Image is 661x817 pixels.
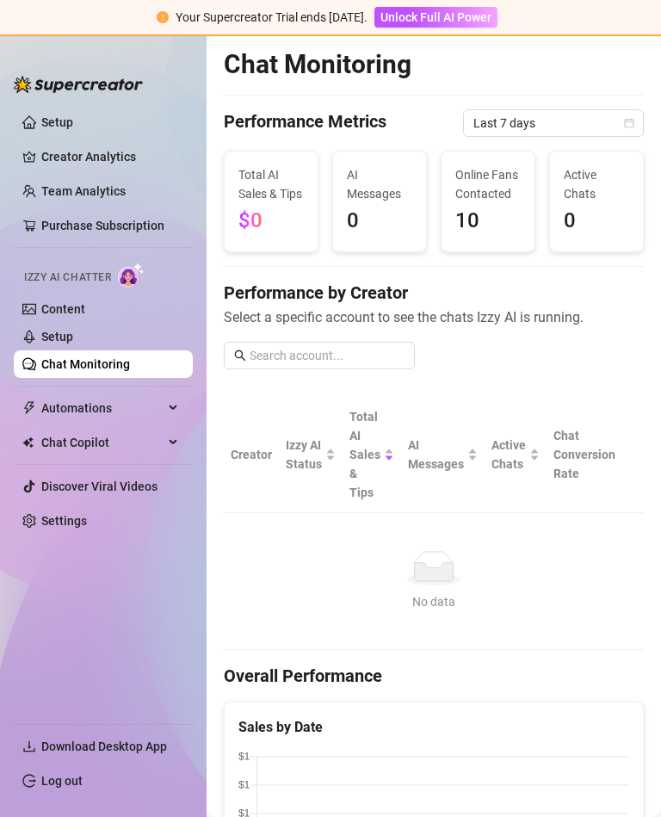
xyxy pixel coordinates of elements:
[224,109,386,137] h4: Performance Metrics
[455,165,521,203] span: Online Fans Contacted
[238,716,629,738] div: Sales by Date
[279,397,343,513] th: Izzy AI Status
[224,397,279,513] th: Creator
[286,436,322,473] span: Izzy AI Status
[238,165,304,203] span: Total AI Sales & Tips
[374,7,497,28] button: Unlock Full AI Power
[41,740,167,753] span: Download Desktop App
[238,592,630,611] div: No data
[22,401,36,415] span: thunderbolt
[176,10,368,24] span: Your Supercreator Trial ends [DATE].
[41,480,158,493] a: Discover Viral Videos
[491,436,526,473] span: Active Chats
[224,306,644,328] span: Select a specific account to see the chats Izzy AI is running.
[41,330,73,344] a: Setup
[41,357,130,371] a: Chat Monitoring
[41,302,85,316] a: Content
[118,263,145,288] img: AI Chatter
[157,11,169,23] span: exclamation-circle
[41,115,73,129] a: Setup
[41,184,126,198] a: Team Analytics
[224,48,411,81] h2: Chat Monitoring
[401,397,485,513] th: AI Messages
[41,774,83,788] a: Log out
[41,514,87,528] a: Settings
[22,436,34,449] img: Chat Copilot
[41,212,179,239] a: Purchase Subscription
[41,394,164,422] span: Automations
[374,10,497,24] a: Unlock Full AI Power
[234,350,246,362] span: search
[624,118,634,128] span: calendar
[347,205,412,238] span: 0
[380,10,491,24] span: Unlock Full AI Power
[238,208,263,232] span: $0
[224,281,644,305] h4: Performance by Creator
[41,429,164,456] span: Chat Copilot
[473,110,633,136] span: Last 7 days
[343,397,401,513] th: Total AI Sales & Tips
[564,165,629,203] span: Active Chats
[224,664,644,688] h4: Overall Performance
[22,740,36,753] span: download
[14,76,143,93] img: logo-BBDzfeDw.svg
[24,269,111,286] span: Izzy AI Chatter
[564,205,629,238] span: 0
[349,407,380,502] span: Total AI Sales & Tips
[408,436,464,473] span: AI Messages
[41,143,179,170] a: Creator Analytics
[455,205,521,238] span: 10
[547,397,622,513] th: Chat Conversion Rate
[250,346,405,365] input: Search account...
[347,165,412,203] span: AI Messages
[485,397,547,513] th: Active Chats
